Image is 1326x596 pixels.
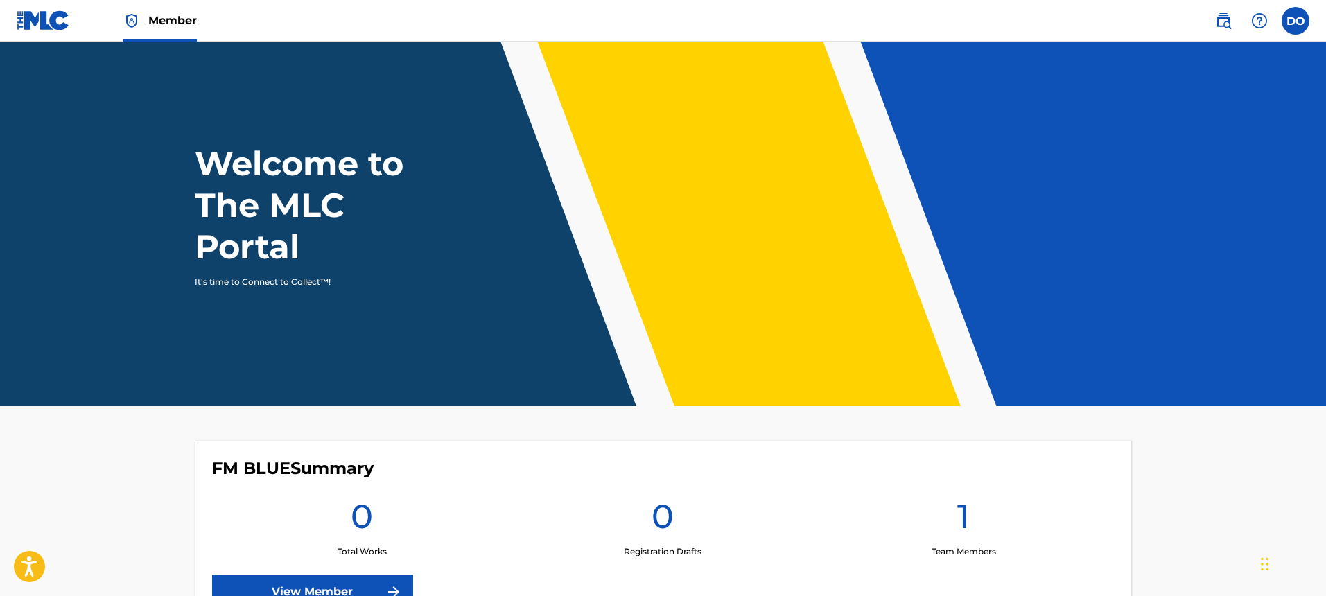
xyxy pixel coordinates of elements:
img: help [1251,12,1268,29]
h1: 0 [351,496,373,545]
iframe: Chat Widget [1257,529,1326,596]
img: search [1215,12,1232,29]
div: User Menu [1282,7,1309,35]
h1: 1 [957,496,970,545]
div: Drag [1261,543,1269,585]
img: MLC Logo [17,10,70,30]
h1: 0 [652,496,674,545]
h4: FM BLUE [212,458,374,479]
h1: Welcome to The MLC Portal [195,143,454,268]
p: Total Works [338,545,387,558]
span: Member [148,12,197,28]
a: Public Search [1210,7,1237,35]
p: It's time to Connect to Collect™! [195,276,435,288]
p: Registration Drafts [624,545,701,558]
div: Help [1246,7,1273,35]
img: Top Rightsholder [123,12,140,29]
p: Team Members [932,545,996,558]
